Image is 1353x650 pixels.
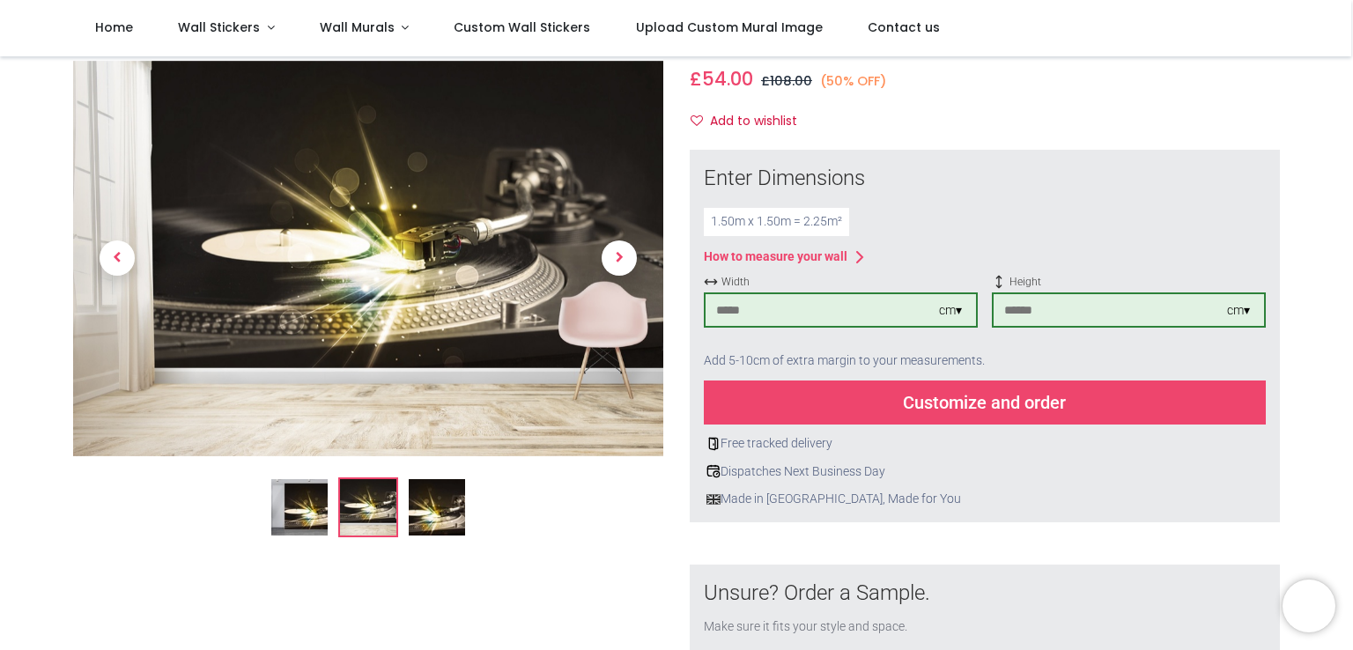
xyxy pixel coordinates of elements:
span: Upload Custom Mural Image [636,18,823,36]
span: Custom Wall Stickers [454,18,590,36]
div: Customize and order [704,380,1266,425]
span: Home [95,18,133,36]
div: Unsure? Order a Sample. [704,579,1266,609]
div: How to measure your wall [704,248,847,266]
div: cm ▾ [1227,302,1250,320]
span: Height [992,275,1266,290]
span: £ [690,66,753,92]
span: Wall Murals [320,18,395,36]
div: Make sure it fits your style and space. [704,618,1266,636]
iframe: Brevo live chat [1283,580,1335,632]
img: WS-50438-02 [340,479,396,536]
img: WS-50438-02 [73,61,663,456]
span: Next [602,241,637,277]
i: Add to wishlist [691,114,703,127]
span: Previous [100,241,135,277]
div: 1.50 m x 1.50 m = 2.25 m² [704,208,849,236]
a: Previous [73,121,161,397]
img: uk [706,492,721,506]
div: Made in [GEOGRAPHIC_DATA], Made for You [704,491,1266,508]
span: £ [761,72,812,90]
span: Width [704,275,978,290]
div: Free tracked delivery [704,435,1266,453]
div: cm ▾ [939,302,962,320]
small: (50% OFF) [820,72,887,91]
span: Contact us [868,18,940,36]
div: Add 5-10cm of extra margin to your measurements. [704,342,1266,380]
img: DJ Turntable Music Wall Mural Wallpaper [271,479,328,536]
a: Next [575,121,663,397]
span: 108.00 [770,72,812,90]
div: Dispatches Next Business Day [704,463,1266,481]
span: 54.00 [702,66,753,92]
span: Wall Stickers [178,18,260,36]
div: Enter Dimensions [704,164,1266,194]
button: Add to wishlistAdd to wishlist [690,107,812,137]
img: WS-50438-03 [409,479,465,536]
